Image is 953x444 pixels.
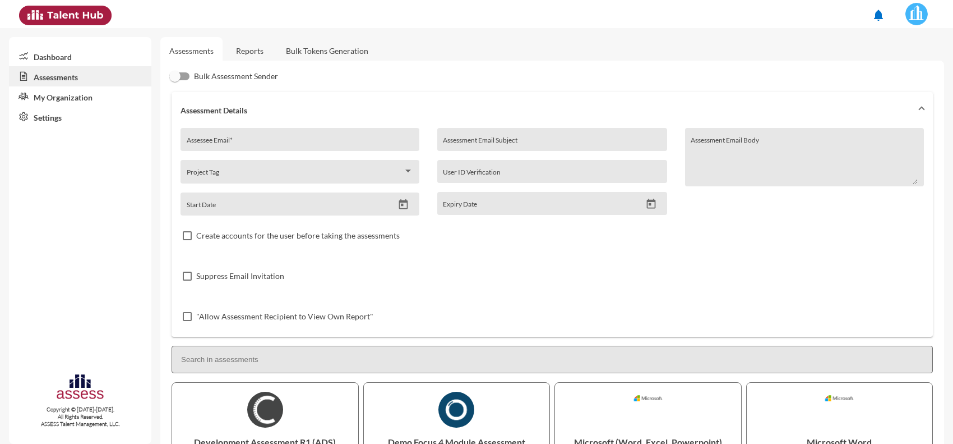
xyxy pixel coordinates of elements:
[172,92,933,128] mat-expansion-panel-header: Assessment Details
[9,46,151,66] a: Dashboard
[196,229,400,242] span: Create accounts for the user before taking the assessments
[872,8,885,22] mat-icon: notifications
[55,373,105,404] img: assesscompany-logo.png
[196,269,284,283] span: Suppress Email Invitation
[641,198,661,210] button: Open calendar
[194,70,278,83] span: Bulk Assessment Sender
[394,199,413,210] button: Open calendar
[196,310,373,323] span: "Allow Assessment Recipient to View Own Report"
[172,128,933,337] div: Assessment Details
[277,37,377,65] a: Bulk Tokens Generation
[227,37,272,65] a: Reports
[9,66,151,86] a: Assessments
[172,346,933,373] input: Search in assessments
[9,86,151,107] a: My Organization
[169,46,214,56] a: Assessments
[181,106,910,115] mat-panel-title: Assessment Details
[9,406,151,428] p: Copyright © [DATE]-[DATE]. All Rights Reserved. ASSESS Talent Management, LLC.
[9,107,151,127] a: Settings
